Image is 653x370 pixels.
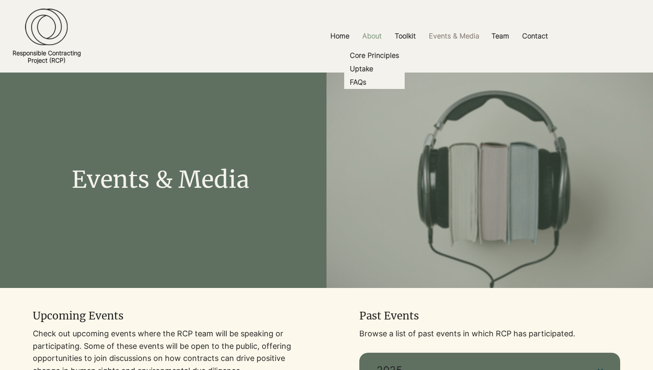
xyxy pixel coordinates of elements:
[390,26,420,46] p: Toolkit
[485,26,516,46] a: Team
[33,309,294,323] h2: Upcoming Events
[324,26,356,46] a: Home
[344,62,405,76] a: Uptake
[344,76,405,89] a: FAQs
[225,26,653,46] nav: Site
[359,328,621,340] p: Browse a list of past events in which RCP has participated.
[346,62,377,76] p: Uptake
[344,49,405,62] a: Core Principles
[13,49,81,64] a: Responsible ContractingProject (RCP)
[346,76,370,89] p: FAQs
[326,26,354,46] p: Home
[346,49,403,62] p: Core Principles
[326,73,653,288] img: pexels-stasknop-5939401.jpg
[422,26,485,46] a: Events & Media
[358,26,386,46] p: About
[425,26,484,46] p: Events & Media
[487,26,514,46] p: Team
[518,26,552,46] p: Contact
[356,26,388,46] a: About
[72,165,249,194] span: Events & Media
[388,26,422,46] a: Toolkit
[516,26,555,46] a: Contact
[359,309,585,323] h2: Past Events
